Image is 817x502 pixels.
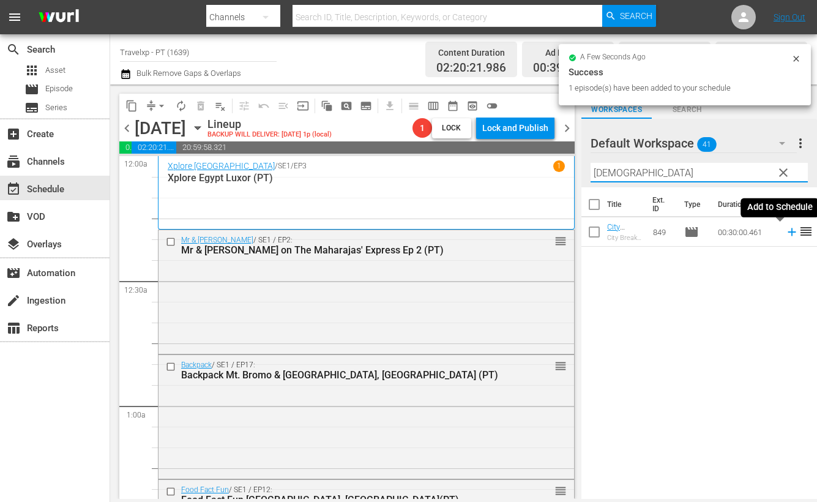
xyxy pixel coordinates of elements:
span: Create Search Block [337,96,356,116]
span: Customize Events [230,94,254,118]
span: Refresh All Search Blocks [313,94,337,118]
span: Schedule [6,182,21,197]
button: more_vert [793,129,808,158]
span: auto_awesome_motion_outlined [321,100,333,112]
span: 1 [412,123,432,133]
button: Lock and Publish [476,117,554,139]
span: Episode [24,82,39,97]
span: Channels [6,154,21,169]
span: pageview_outlined [340,100,353,112]
div: Content Duration [436,44,506,61]
p: SE1 / [278,162,294,170]
th: Duration [711,187,784,222]
p: / [275,162,278,170]
span: Clear Lineup [211,96,230,116]
span: 41 [697,132,717,157]
span: Search [652,103,722,116]
th: Title [607,187,645,222]
span: Week Calendar View [423,96,443,116]
span: input [297,100,309,112]
p: Xplore Egypt Luxor (PT) [168,172,565,184]
span: reorder [554,484,567,498]
span: Workspaces [581,103,652,116]
span: Series [45,102,67,114]
span: Series [24,100,39,115]
div: BACKUP WILL DELIVER: [DATE] 1p (local) [207,131,332,139]
span: VOD [6,209,21,224]
span: Day Calendar View [400,94,423,118]
button: Search [602,5,656,27]
span: more_vert [793,136,808,151]
div: Lineup [207,118,332,131]
span: Month Calendar View [443,96,463,116]
div: 1 episode(s) have been added to your schedule [569,82,788,94]
div: Success [569,65,801,80]
a: City Breaks [GEOGRAPHIC_DATA] (PT) [607,222,643,268]
span: Loop Content [171,96,191,116]
span: Automation [6,266,21,280]
span: chevron_right [559,121,575,136]
span: chevron_left [119,121,135,136]
span: subtitles_outlined [360,100,372,112]
span: a few seconds ago [580,53,646,62]
p: EP3 [294,162,307,170]
span: autorenew_outlined [175,100,187,112]
button: reorder [554,484,567,496]
span: Episode [45,83,73,95]
span: 00:39:39.693 [119,141,132,154]
span: compress [145,100,157,112]
div: [DATE] [135,118,186,138]
span: Revert to Primary Episode [254,96,274,116]
th: Ext. ID [645,187,677,222]
div: / SE1 / EP2: [181,236,509,256]
span: Ingestion [6,293,21,308]
button: reorder [554,234,567,247]
span: preview_outlined [466,100,479,112]
span: Bulk Remove Gaps & Overlaps [135,69,241,78]
span: 02:20:21.986 [436,61,506,75]
div: Lock and Publish [482,117,548,139]
span: 02:20:21.986 [132,141,176,154]
span: reorder [799,224,813,239]
div: Default Workspace [591,126,797,160]
div: / SE1 / EP17: [181,361,509,381]
span: playlist_remove_outlined [214,100,226,112]
p: 1 [557,162,561,170]
div: Backpack Mt. Bromo & [GEOGRAPHIC_DATA], [GEOGRAPHIC_DATA] (PT) [181,369,509,381]
span: content_copy [125,100,138,112]
span: Overlays [6,237,21,252]
img: ans4CAIJ8jUAAAAAAAAAAAAAAAAAAAAAAAAgQb4GAAAAAAAAAAAAAAAAAAAAAAAAJMjXAAAAAAAAAAAAAAAAAAAAAAAAgAT5G... [29,3,88,32]
span: Asset [24,63,39,78]
th: Type [677,187,711,222]
span: Create Series Block [356,96,376,116]
a: Sign Out [774,12,805,22]
span: reorder [554,359,567,373]
td: 849 [648,217,679,247]
div: Ad Duration [533,44,603,61]
span: Copy Lineup [122,96,141,116]
td: 00:30:00.461 [713,217,780,247]
span: Episode [684,225,699,239]
button: reorder [554,359,567,372]
a: Food Fact Fun [181,485,229,494]
span: clear [776,165,791,180]
button: Lock [432,118,471,138]
span: arrow_drop_down [155,100,168,112]
span: View Backup [463,96,482,116]
span: reorder [554,234,567,248]
button: clear [773,162,793,182]
a: Backpack [181,361,212,369]
span: Lock [437,122,466,135]
span: 20:59:58.321 [176,141,575,154]
a: Xplore [GEOGRAPHIC_DATA] [168,161,275,171]
span: Select an event to delete [191,96,211,116]
span: Remove Gaps & Overlaps [141,96,171,116]
span: calendar_view_week_outlined [427,100,439,112]
div: Mr & [PERSON_NAME] on The Maharajas' Express Ep 2 (PT) [181,244,509,256]
span: date_range_outlined [447,100,459,112]
div: City Breaks [GEOGRAPHIC_DATA] [607,234,643,242]
span: Update Metadata from Key Asset [293,96,313,116]
a: Mr & [PERSON_NAME] [181,236,253,244]
span: Search [620,5,652,27]
span: toggle_off [486,100,498,112]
